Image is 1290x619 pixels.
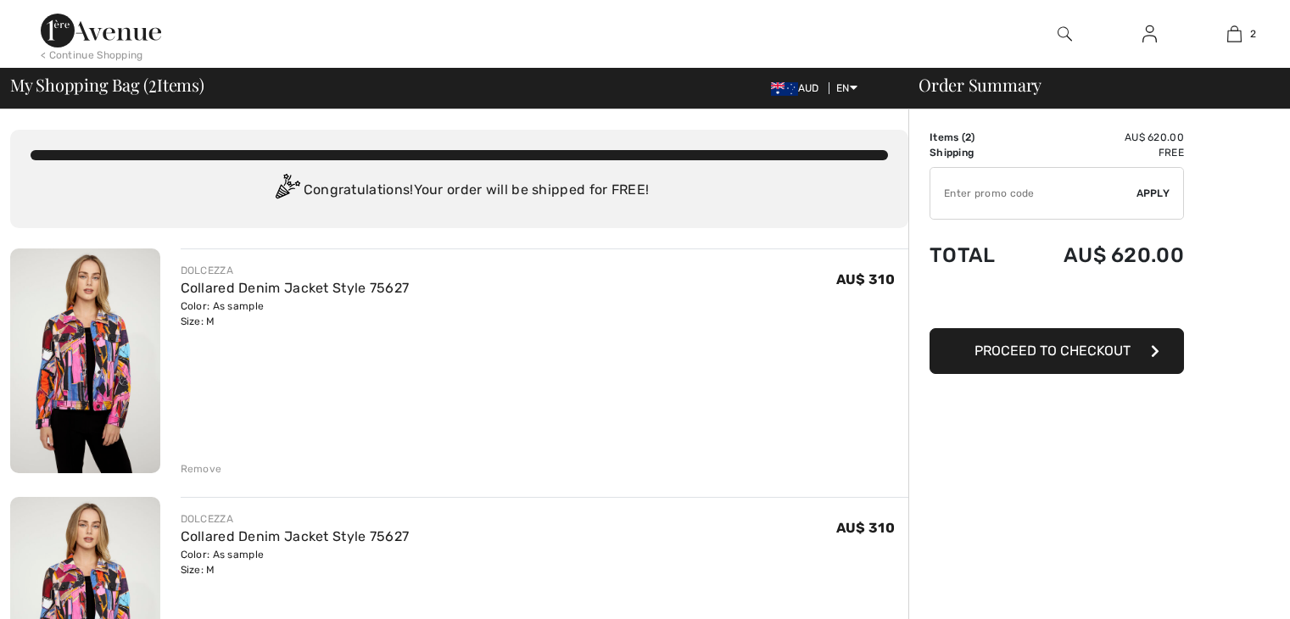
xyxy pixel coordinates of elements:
span: Proceed to Checkout [974,343,1131,359]
iframe: PayPal [930,284,1184,322]
span: My Shopping Bag ( Items) [10,76,204,93]
div: Order Summary [898,76,1280,93]
img: My Info [1142,24,1157,44]
td: Free [1019,145,1184,160]
input: Promo code [930,168,1136,219]
td: Items ( ) [930,130,1019,145]
img: My Bag [1227,24,1242,44]
div: DOLCEZZA [181,511,410,527]
span: Apply [1136,186,1170,201]
div: Congratulations! Your order will be shipped for FREE! [31,174,888,208]
a: Collared Denim Jacket Style 75627 [181,528,410,544]
div: Color: As sample Size: M [181,547,410,577]
td: Total [930,226,1019,284]
div: DOLCEZZA [181,263,410,278]
a: 2 [1192,24,1276,44]
img: search the website [1058,24,1072,44]
span: 2 [1250,26,1256,42]
td: AU$ 620.00 [1019,130,1184,145]
span: AUD [771,82,826,94]
img: 1ère Avenue [41,14,161,47]
span: AU$ 310 [836,520,895,536]
a: Sign In [1129,24,1170,45]
img: Congratulation2.svg [270,174,304,208]
div: Remove [181,461,222,477]
div: < Continue Shopping [41,47,143,63]
img: Collared Denim Jacket Style 75627 [10,248,160,473]
button: Proceed to Checkout [930,328,1184,374]
span: 2 [148,72,157,94]
td: AU$ 620.00 [1019,226,1184,284]
div: Color: As sample Size: M [181,298,410,329]
span: AU$ 310 [836,271,895,287]
td: Shipping [930,145,1019,160]
a: Collared Denim Jacket Style 75627 [181,280,410,296]
img: Australian Dollar [771,82,798,96]
span: 2 [965,131,971,143]
span: EN [836,82,857,94]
